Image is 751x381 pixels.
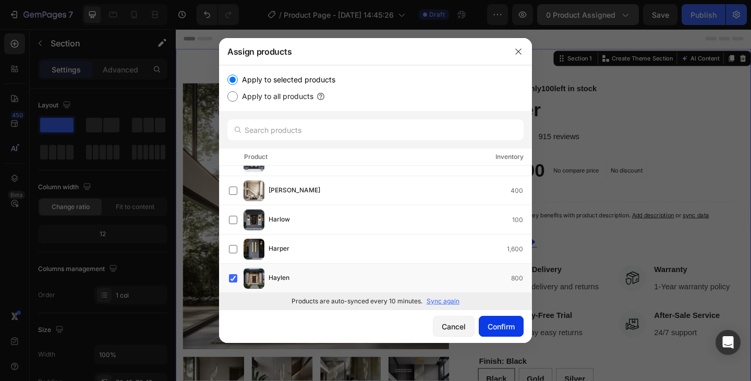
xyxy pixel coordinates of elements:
div: Product [244,152,268,162]
a: See All Specs [329,225,393,238]
div: Open Intercom Messenger [716,330,741,355]
img: product-img [244,180,264,201]
div: Cancel [442,321,466,332]
p: 915 reviews [394,111,439,124]
img: product-img [244,268,264,289]
button: Cancel [433,316,475,337]
p: Hurry up! Only left in stock [339,59,458,71]
p: Sync again [427,297,459,306]
img: product-img [244,239,264,260]
div: 800 [511,273,531,284]
div: 1,600 [507,244,531,254]
span: or [542,199,580,206]
p: 60-Day easy returns [367,324,442,337]
span: Haylen [269,273,289,284]
p: Free Delivery [367,255,460,268]
p: Highlight key benefits with product description. [356,198,580,208]
p: Warranty [520,255,603,268]
span: [PERSON_NAME] [269,185,320,196]
p: After-Sale Service [520,305,592,318]
p: Worry-Free Trial [367,305,442,318]
span: Harper [269,243,289,255]
div: $499.90 [329,141,402,167]
p: Free delivery and returns [367,274,460,287]
div: Confirm [488,321,515,332]
div: Assign products [219,38,505,65]
span: Harlow [269,214,290,226]
span: Add description [496,199,542,206]
p: Create Theme Section [474,27,541,36]
p: 1-Year warranty policy [520,274,603,287]
input: Search products [227,119,524,140]
div: Section 1 [424,27,455,36]
span: sync data [551,199,580,206]
legend: Finish: Black [329,354,383,369]
p: Products are auto-synced every 10 minutes. [292,297,422,306]
p: No compare price [410,151,460,157]
label: Apply to all products [238,90,313,103]
div: 100 [512,215,531,225]
div: /> [219,65,532,310]
button: Confirm [479,316,524,337]
div: Inventory [495,152,524,162]
span: 100 [397,60,411,69]
button: AI Content [548,26,593,38]
p: No discount [473,149,508,158]
label: Apply to selected products [238,73,335,86]
p: 24/7 support [520,324,592,337]
h2: Kasper [329,76,618,102]
div: See All Specs [329,225,380,238]
div: 400 [511,186,531,196]
img: product-img [244,210,264,230]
